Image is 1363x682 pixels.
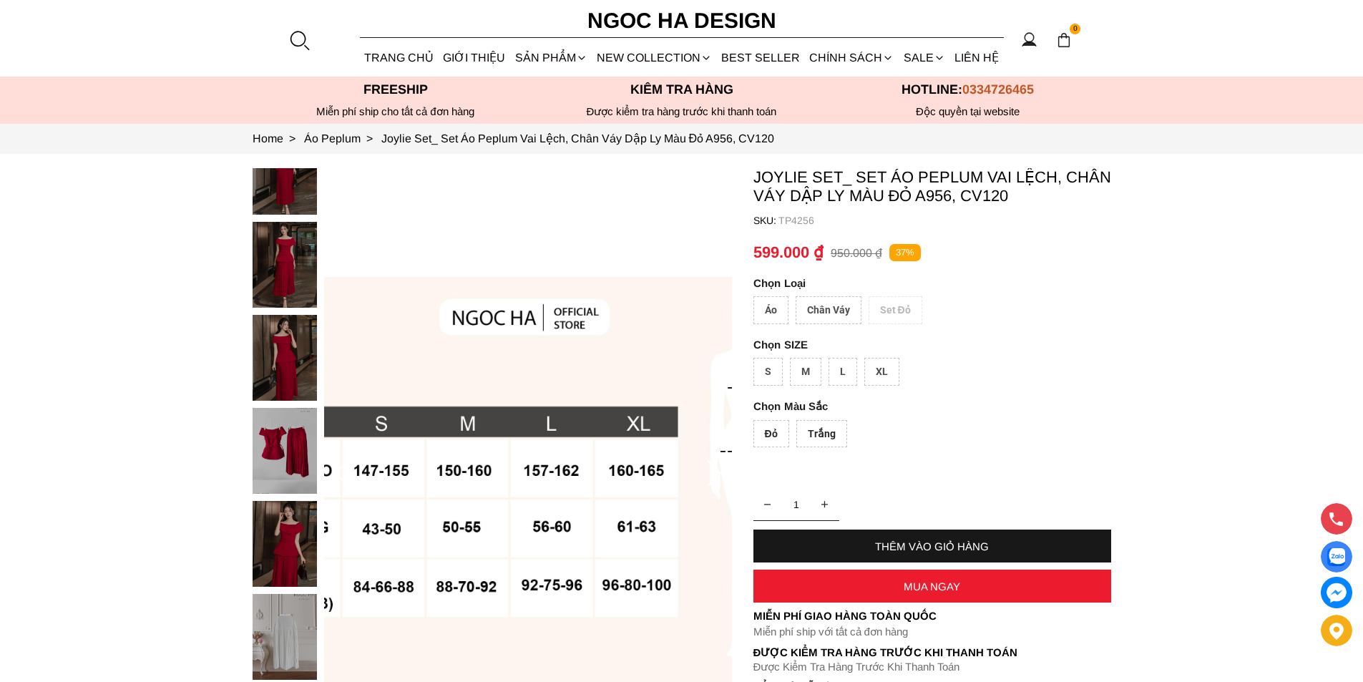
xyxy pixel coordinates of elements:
p: 37% [889,244,921,262]
div: Chân Váy [796,296,861,324]
p: Joylie Set_ Set Áo Peplum Vai Lệch, Chân Váy Dập Ly Màu Đỏ A956, CV120 [753,168,1111,205]
img: img-CART-ICON-ksit0nf1 [1056,32,1072,48]
p: Được kiểm tra hàng trước khi thanh toán [539,105,825,118]
img: Joylie Set_ Set Áo Peplum Vai Lệch, Chân Váy Dập Ly Màu Đỏ A956, CV120_mini_1 [253,222,317,308]
img: Joylie Set_ Set Áo Peplum Vai Lệch, Chân Váy Dập Ly Màu Đỏ A956, CV120_mini_5 [253,594,317,680]
img: Joylie Set_ Set Áo Peplum Vai Lệch, Chân Váy Dập Ly Màu Đỏ A956, CV120_mini_0 [253,129,317,215]
a: Link to Áo Peplum [304,132,381,145]
img: Display image [1327,548,1345,566]
a: Link to Home [253,132,304,145]
a: Display image [1321,541,1352,573]
div: Đỏ [753,420,789,448]
p: Được Kiểm Tra Hàng Trước Khi Thanh Toán [753,661,1111,673]
a: BEST SELLER [717,39,805,77]
div: MUA NGAY [753,580,1111,593]
input: Quantity input [753,490,839,519]
span: 0 [1070,24,1081,35]
div: Trắng [796,420,847,448]
font: Miễn phí ship với tất cả đơn hàng [753,625,908,638]
p: 599.000 ₫ [753,243,824,262]
div: XL [864,358,899,386]
div: Chính sách [805,39,899,77]
p: TP4256 [778,215,1111,226]
font: Miễn phí giao hàng toàn quốc [753,610,937,622]
p: Freeship [253,82,539,97]
p: 950.000 ₫ [831,246,882,260]
img: Joylie Set_ Set Áo Peplum Vai Lệch, Chân Váy Dập Ly Màu Đỏ A956, CV120_mini_4 [253,501,317,587]
a: Ngoc Ha Design [575,4,789,38]
p: Màu Sắc [753,400,1071,413]
span: > [361,132,378,145]
font: Kiểm tra hàng [630,82,733,97]
div: Miễn phí ship cho tất cả đơn hàng [253,105,539,118]
span: > [283,132,301,145]
div: SẢN PHẨM [510,39,592,77]
img: Joylie Set_ Set Áo Peplum Vai Lệch, Chân Váy Dập Ly Màu Đỏ A956, CV120_mini_2 [253,315,317,401]
a: messenger [1321,577,1352,608]
p: Loại [753,277,1071,289]
div: M [790,358,821,386]
h6: Độc quyền tại website [825,105,1111,118]
p: SIZE [753,338,1111,351]
a: GIỚI THIỆU [439,39,510,77]
a: TRANG CHỦ [360,39,439,77]
h6: SKU: [753,215,778,226]
a: Link to Joylie Set_ Set Áo Peplum Vai Lệch, Chân Váy Dập Ly Màu Đỏ A956, CV120 [381,132,775,145]
div: S [753,358,783,386]
span: 0334726465 [962,82,1034,97]
div: L [829,358,857,386]
div: Áo [753,296,788,324]
a: SALE [899,39,949,77]
img: Joylie Set_ Set Áo Peplum Vai Lệch, Chân Váy Dập Ly Màu Đỏ A956, CV120_mini_3 [253,408,317,494]
div: THÊM VÀO GIỎ HÀNG [753,540,1111,552]
a: NEW COLLECTION [592,39,716,77]
a: LIÊN HỆ [949,39,1003,77]
p: Được Kiểm Tra Hàng Trước Khi Thanh Toán [753,646,1111,659]
p: Hotline: [825,82,1111,97]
